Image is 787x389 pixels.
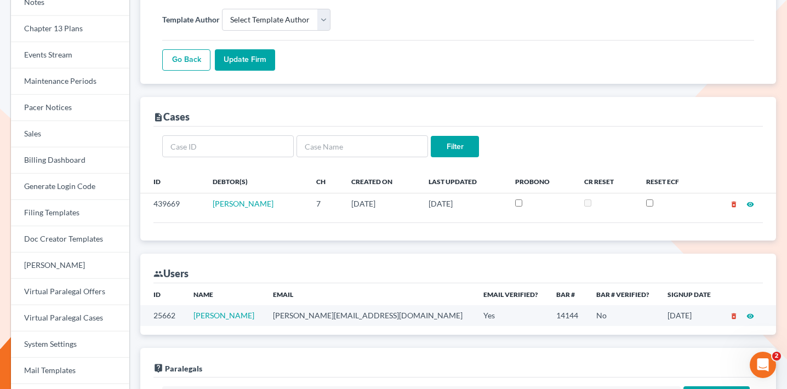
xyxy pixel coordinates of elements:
[11,147,129,174] a: Billing Dashboard
[11,305,129,331] a: Virtual Paralegal Cases
[420,171,506,193] th: Last Updated
[307,171,343,193] th: Ch
[153,363,163,373] i: live_help
[746,312,754,320] i: visibility
[746,311,754,320] a: visibility
[213,199,273,208] a: [PERSON_NAME]
[11,174,129,200] a: Generate Login Code
[588,283,659,305] th: Bar # Verified?
[185,283,264,305] th: Name
[637,171,704,193] th: Reset ECF
[659,283,721,305] th: Signup Date
[11,200,129,226] a: Filing Templates
[588,305,659,325] td: No
[343,193,420,214] td: [DATE]
[11,279,129,305] a: Virtual Paralegal Offers
[575,171,637,193] th: CR Reset
[746,199,754,208] a: visibility
[343,171,420,193] th: Created On
[153,269,163,279] i: group
[11,16,129,42] a: Chapter 13 Plans
[140,283,185,305] th: ID
[475,283,548,305] th: Email Verified?
[153,112,163,122] i: description
[746,201,754,208] i: visibility
[750,352,776,378] iframe: Intercom live chat
[307,193,343,214] td: 7
[420,193,506,214] td: [DATE]
[730,311,738,320] a: delete_forever
[264,305,475,325] td: [PERSON_NAME][EMAIL_ADDRESS][DOMAIN_NAME]
[11,358,129,384] a: Mail Templates
[162,14,220,25] label: Template Author
[162,49,210,71] a: Go Back
[431,136,479,158] input: Filter
[162,135,294,157] input: Case ID
[193,311,254,320] a: [PERSON_NAME]
[11,68,129,95] a: Maintenance Periods
[548,283,588,305] th: Bar #
[165,364,202,373] span: Paralegals
[730,201,738,208] i: delete_forever
[153,110,190,123] div: Cases
[11,95,129,121] a: Pacer Notices
[730,312,738,320] i: delete_forever
[506,171,575,193] th: ProBono
[140,305,185,325] td: 25662
[204,171,307,193] th: Debtor(s)
[296,135,428,157] input: Case Name
[11,253,129,279] a: [PERSON_NAME]
[11,121,129,147] a: Sales
[475,305,548,325] td: Yes
[11,226,129,253] a: Doc Creator Templates
[153,267,189,280] div: Users
[548,305,588,325] td: 14144
[215,49,275,71] input: Update Firm
[264,283,475,305] th: Email
[772,352,781,361] span: 2
[140,193,204,214] td: 439669
[140,171,204,193] th: ID
[659,305,721,325] td: [DATE]
[730,199,738,208] a: delete_forever
[11,42,129,68] a: Events Stream
[11,331,129,358] a: System Settings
